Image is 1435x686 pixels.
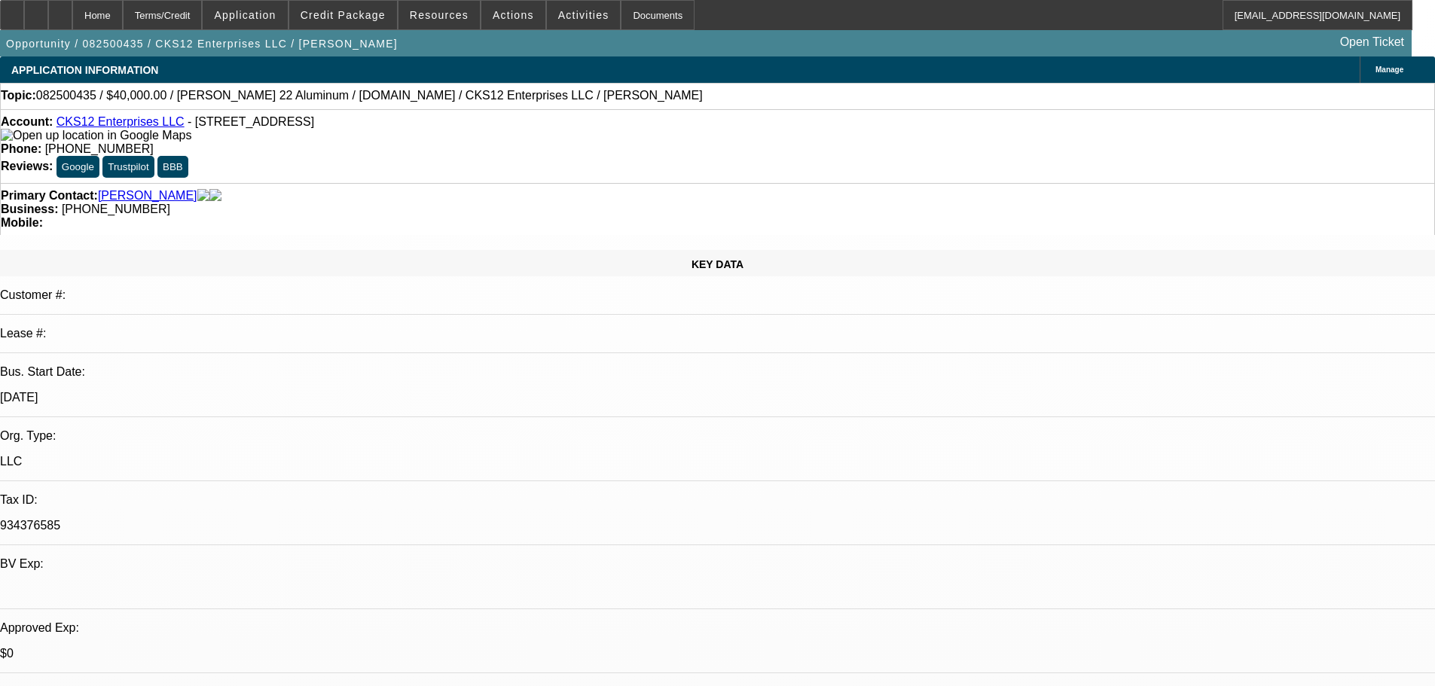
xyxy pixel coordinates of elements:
a: [PERSON_NAME] [98,189,197,203]
button: Google [56,156,99,178]
strong: Mobile: [1,216,43,229]
span: Application [214,9,276,21]
img: linkedin-icon.png [209,189,221,203]
button: Activities [547,1,621,29]
button: Actions [481,1,545,29]
a: Open Ticket [1334,29,1410,55]
span: 082500435 / $40,000.00 / [PERSON_NAME] 22 Aluminum / [DOMAIN_NAME] / CKS12 Enterprises LLC / [PER... [36,89,703,102]
button: Resources [398,1,480,29]
strong: Account: [1,115,53,128]
a: View Google Maps [1,129,191,142]
strong: Topic: [1,89,36,102]
button: Application [203,1,287,29]
button: Credit Package [289,1,397,29]
span: KEY DATA [692,258,743,270]
img: facebook-icon.png [197,189,209,203]
button: Trustpilot [102,156,154,178]
img: Open up location in Google Maps [1,129,191,142]
span: [PHONE_NUMBER] [45,142,154,155]
span: [PHONE_NUMBER] [62,203,170,215]
strong: Phone: [1,142,41,155]
span: Credit Package [301,9,386,21]
strong: Reviews: [1,160,53,172]
span: APPLICATION INFORMATION [11,64,158,76]
span: - [STREET_ADDRESS] [188,115,314,128]
strong: Primary Contact: [1,189,98,203]
span: Opportunity / 082500435 / CKS12 Enterprises LLC / [PERSON_NAME] [6,38,398,50]
a: CKS12 Enterprises LLC [56,115,185,128]
span: Resources [410,9,469,21]
strong: Business: [1,203,58,215]
span: Manage [1375,66,1403,74]
span: Actions [493,9,534,21]
button: BBB [157,156,188,178]
span: Activities [558,9,609,21]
